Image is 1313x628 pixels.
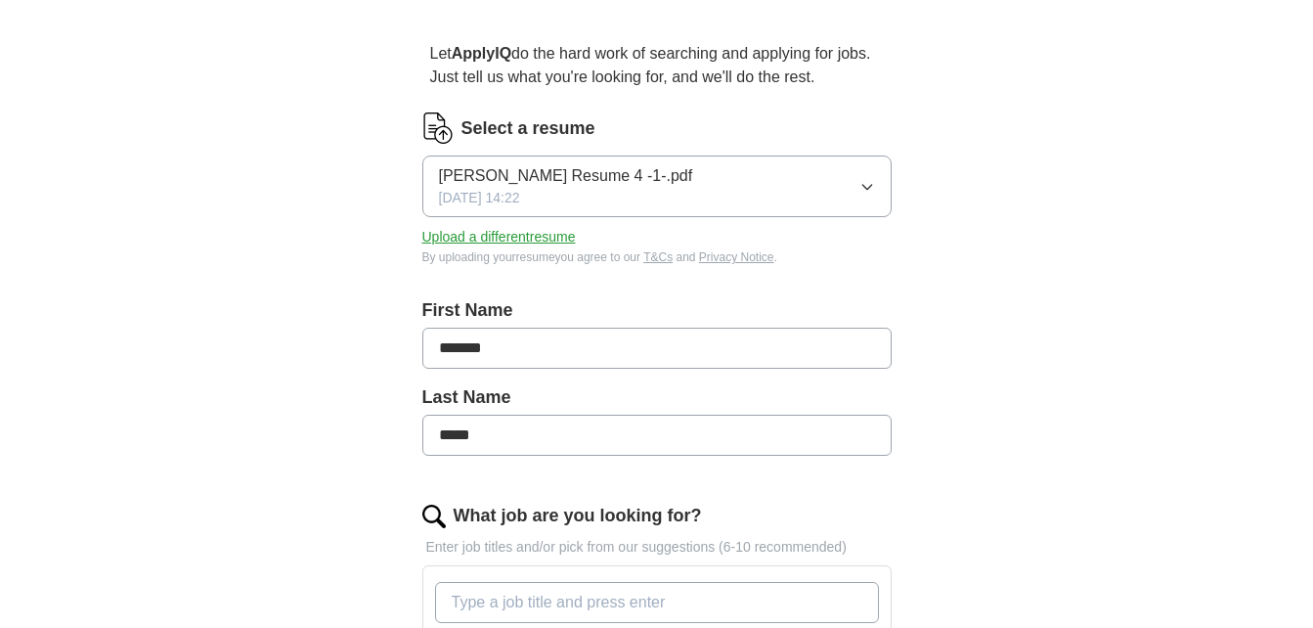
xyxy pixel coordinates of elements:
[461,115,595,142] label: Select a resume
[422,34,892,97] p: Let do the hard work of searching and applying for jobs. Just tell us what you're looking for, an...
[422,505,446,528] img: search.png
[422,248,892,266] div: By uploading your resume you agree to our and .
[439,164,693,188] span: [PERSON_NAME] Resume 4 -1-.pdf
[454,503,702,529] label: What job are you looking for?
[439,188,520,208] span: [DATE] 14:22
[699,250,774,264] a: Privacy Notice
[422,156,892,217] button: [PERSON_NAME] Resume 4 -1-.pdf[DATE] 14:22
[435,582,879,623] input: Type a job title and press enter
[452,45,511,62] strong: ApplyIQ
[422,384,892,411] label: Last Name
[643,250,673,264] a: T&Cs
[422,227,576,247] button: Upload a differentresume
[422,297,892,324] label: First Name
[422,537,892,558] p: Enter job titles and/or pick from our suggestions (6-10 recommended)
[422,112,454,144] img: CV Icon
